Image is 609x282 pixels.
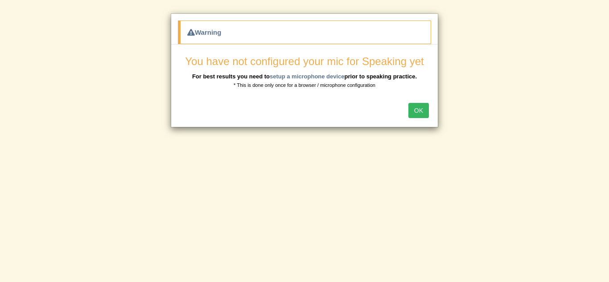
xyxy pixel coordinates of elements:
div: Warning [178,20,431,44]
b: For best results you need to prior to speaking practice. [192,73,417,80]
span: You have not configured your mic for Speaking yet [185,55,424,67]
button: OK [408,103,429,118]
a: setup a microphone device [270,73,345,80]
small: * This is done only once for a browser / microphone configuration [234,82,375,88]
